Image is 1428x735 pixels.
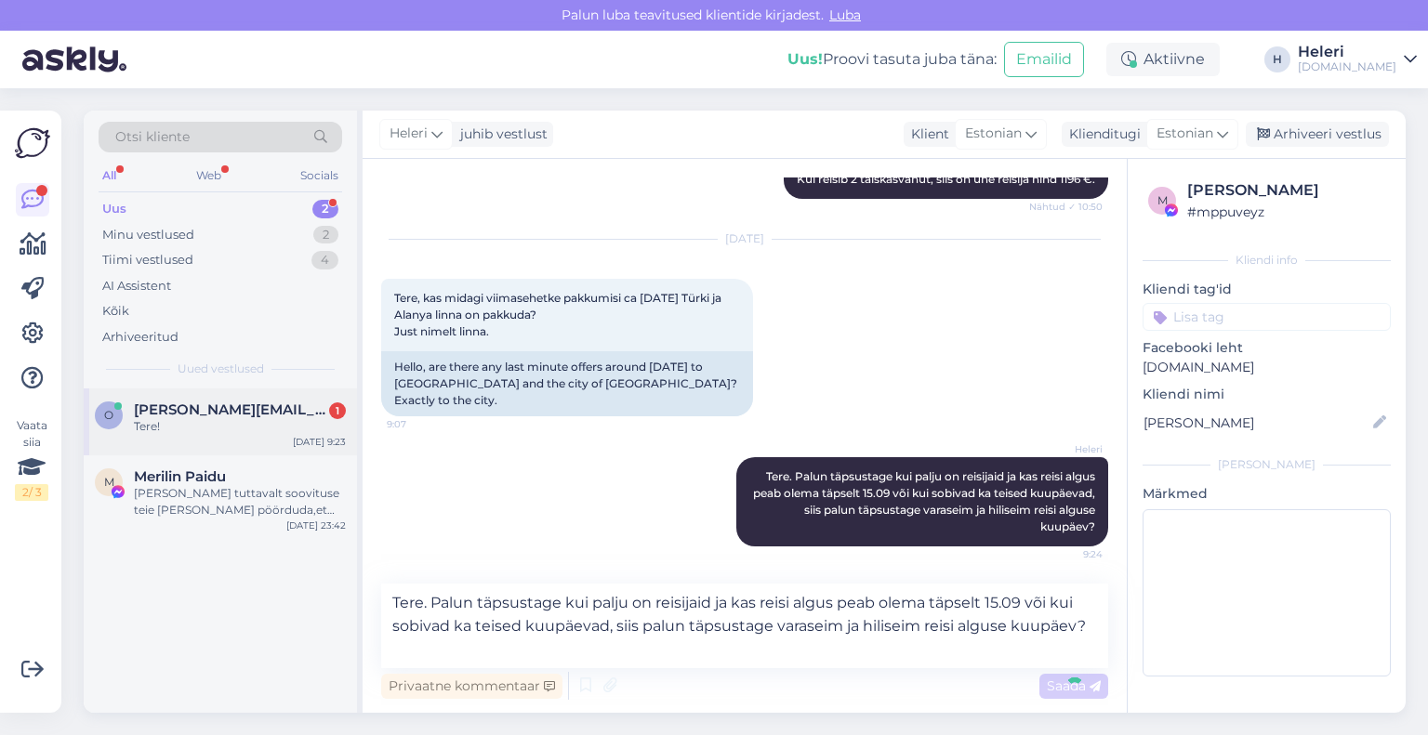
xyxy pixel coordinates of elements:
[394,291,724,338] span: Tere, kas midagi viimasehetke pakkumisi ca [DATE] Türki ja Alanya linna on pakkuda? Just nimelt l...
[1144,413,1369,433] input: Lisa nimi
[1004,42,1084,77] button: Emailid
[1029,200,1103,214] span: Nähtud ✓ 10:50
[753,469,1098,533] span: Tere. Palun täpsustage kui palju on reisijaid ja kas reisi algus peab olema täpselt 15.09 või kui...
[824,7,866,23] span: Luba
[1106,43,1220,76] div: Aktiivne
[1143,280,1391,299] p: Kliendi tag'id
[390,124,428,144] span: Heleri
[134,401,327,418] span: olga.kohal@mail.ee
[381,351,753,416] div: Hello, are there any last minute offers around [DATE] to [GEOGRAPHIC_DATA] and the city of [GEOGR...
[134,485,346,518] div: [PERSON_NAME] tuttavalt soovituse teie [PERSON_NAME] pöörduda,et nemad [PERSON_NAME] [PERSON_NAME...
[1143,358,1391,377] p: [DOMAIN_NAME]
[1264,46,1290,72] div: H
[293,435,346,449] div: [DATE] 9:23
[453,125,548,144] div: juhib vestlust
[387,417,456,431] span: 9:07
[1298,45,1417,74] a: Heleri[DOMAIN_NAME]
[1157,193,1168,207] span: m
[115,127,190,147] span: Otsi kliente
[1033,442,1103,456] span: Heleri
[102,226,194,244] div: Minu vestlused
[904,125,949,144] div: Klient
[1143,456,1391,473] div: [PERSON_NAME]
[286,518,346,532] div: [DATE] 23:42
[178,361,264,377] span: Uued vestlused
[102,328,178,347] div: Arhiveeritud
[15,484,48,501] div: 2 / 3
[787,50,823,68] b: Uus!
[15,417,48,501] div: Vaata siia
[134,418,346,435] div: Tere!
[312,200,338,218] div: 2
[1157,124,1213,144] span: Estonian
[797,172,1095,186] span: Kui reisib 2 täiskasvanut, siis on ühe reisija hind 1196 €.
[1033,547,1103,561] span: 9:24
[1187,202,1385,222] div: # mppuveyz
[102,251,193,269] div: Tiimi vestlused
[192,164,225,188] div: Web
[965,124,1022,144] span: Estonian
[102,200,126,218] div: Uus
[1187,179,1385,202] div: [PERSON_NAME]
[15,125,50,161] img: Askly Logo
[1298,45,1396,59] div: Heleri
[311,251,338,269] div: 4
[134,468,226,485] span: Merilin Paidu
[1143,484,1391,504] p: Märkmed
[1143,385,1391,404] p: Kliendi nimi
[102,302,129,321] div: Kõik
[1143,338,1391,358] p: Facebooki leht
[329,402,346,419] div: 1
[297,164,342,188] div: Socials
[381,230,1108,247] div: [DATE]
[1298,59,1396,74] div: [DOMAIN_NAME]
[313,226,338,244] div: 2
[1143,252,1391,269] div: Kliendi info
[1246,122,1389,147] div: Arhiveeri vestlus
[99,164,120,188] div: All
[104,408,113,422] span: o
[787,48,997,71] div: Proovi tasuta juba täna:
[102,277,171,295] div: AI Assistent
[104,475,114,489] span: M
[1143,303,1391,331] input: Lisa tag
[1062,125,1141,144] div: Klienditugi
